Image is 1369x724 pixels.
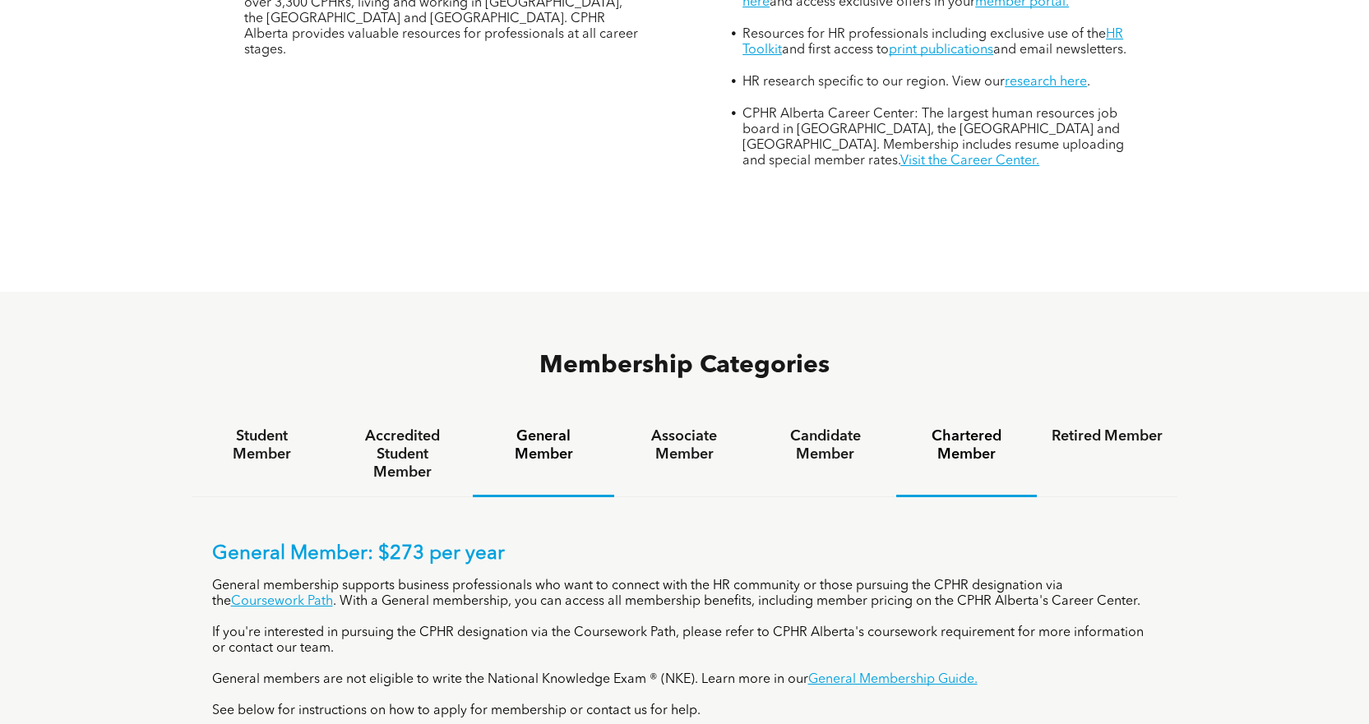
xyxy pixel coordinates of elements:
[900,154,1039,168] a: Visit the Career Center.
[539,353,830,378] span: Membership Categories
[1005,76,1087,89] a: research here
[889,44,993,57] a: print publications
[782,44,889,57] span: and first access to
[488,427,599,463] h4: General Member
[629,427,740,463] h4: Associate Member
[742,76,1005,89] span: HR research specific to our region. View our
[1052,427,1163,445] h4: Retired Member
[770,427,881,463] h4: Candidate Member
[911,427,1022,463] h4: Chartered Member
[212,542,1158,566] p: General Member: $273 per year
[347,427,458,482] h4: Accredited Student Member
[206,427,317,463] h4: Student Member
[212,672,1158,688] p: General members are not eligible to write the National Knowledge Exam ® (NKE). Learn more in our
[742,108,1124,168] span: CPHR Alberta Career Center: The largest human resources job board in [GEOGRAPHIC_DATA], the [GEOG...
[212,703,1158,719] p: See below for instructions on how to apply for membership or contact us for help.
[808,673,978,686] a: General Membership Guide.
[212,579,1158,610] p: General membership supports business professionals who want to connect with the HR community or t...
[1087,76,1090,89] span: .
[993,44,1126,57] span: and email newsletters.
[212,625,1158,657] p: If you're interested in pursuing the CPHR designation via the Coursework Path, please refer to CP...
[231,595,333,608] a: Coursework Path
[742,28,1106,41] span: Resources for HR professionals including exclusive use of the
